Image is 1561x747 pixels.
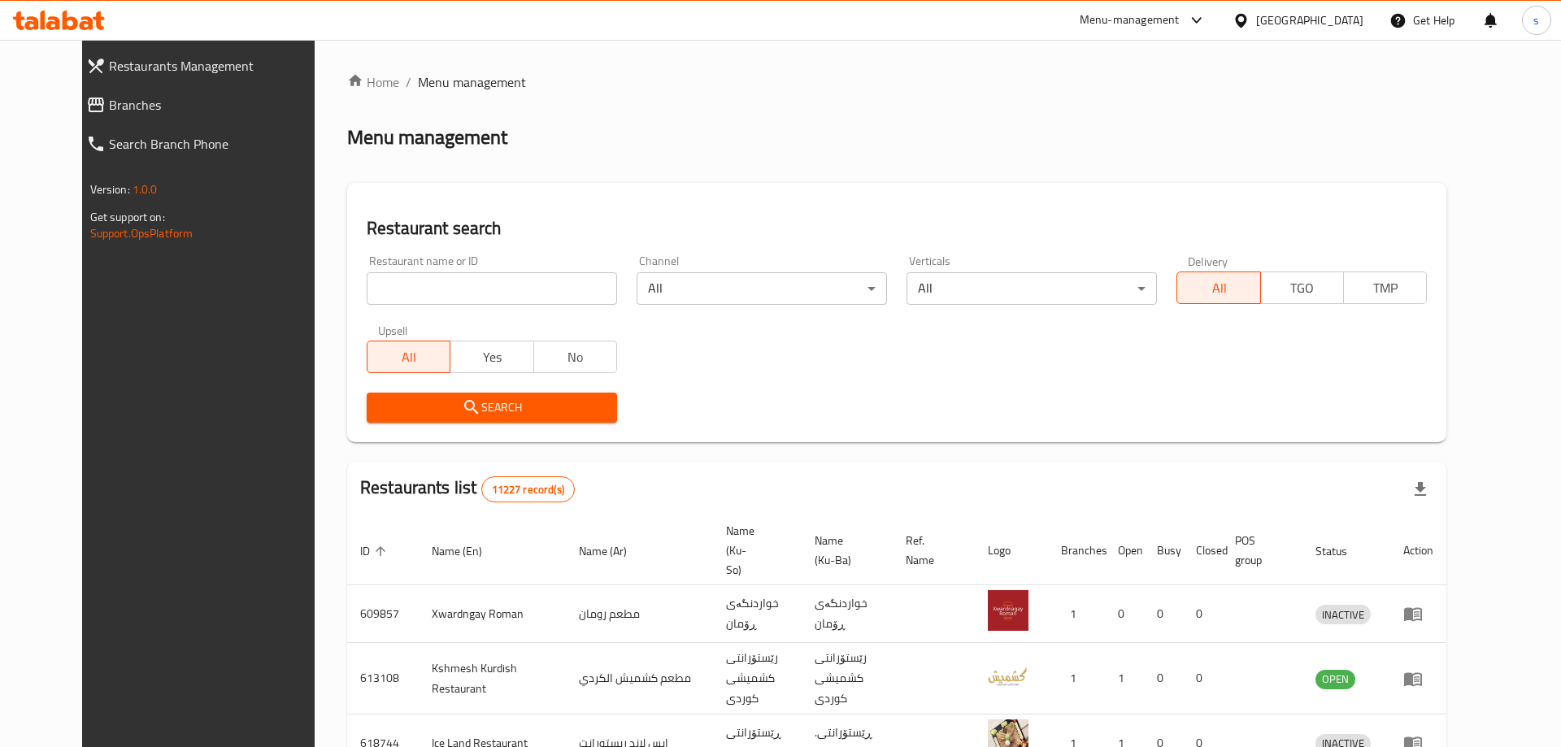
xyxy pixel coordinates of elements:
[815,531,873,570] span: Name (Ku-Ba)
[802,585,893,643] td: خواردنگەی ڕۆمان
[90,179,130,200] span: Version:
[566,643,713,714] td: مطعم كشميش الكردي
[1235,531,1283,570] span: POS group
[566,585,713,643] td: مطعم رومان
[73,124,343,163] a: Search Branch Phone
[541,345,611,369] span: No
[906,531,955,570] span: Ref. Name
[1343,271,1427,304] button: TMP
[1403,604,1433,623] div: Menu
[1105,585,1144,643] td: 0
[1080,11,1180,30] div: Menu-management
[481,476,575,502] div: Total records count
[347,643,419,714] td: 613108
[367,272,617,305] input: Search for restaurant name or ID..
[802,643,893,714] td: رێستۆرانتی کشمیشى كوردى
[432,541,503,561] span: Name (En)
[419,585,566,643] td: Xwardngay Roman
[1390,516,1446,585] th: Action
[347,585,419,643] td: 609857
[1144,516,1183,585] th: Busy
[133,179,158,200] span: 1.0.0
[1144,643,1183,714] td: 0
[419,643,566,714] td: Kshmesh Kurdish Restaurant
[367,216,1427,241] h2: Restaurant search
[1256,11,1363,29] div: [GEOGRAPHIC_DATA]
[1315,670,1355,689] div: OPEN
[726,521,782,580] span: Name (Ku-So)
[907,272,1157,305] div: All
[1048,585,1105,643] td: 1
[1350,276,1420,300] span: TMP
[482,482,574,497] span: 11227 record(s)
[1144,585,1183,643] td: 0
[73,85,343,124] a: Branches
[450,341,533,373] button: Yes
[457,345,527,369] span: Yes
[109,95,330,115] span: Branches
[347,72,1446,92] nav: breadcrumb
[1188,255,1228,267] label: Delivery
[360,541,391,561] span: ID
[637,272,887,305] div: All
[378,324,408,336] label: Upsell
[367,393,617,423] button: Search
[1401,470,1440,509] div: Export file
[347,72,399,92] a: Home
[418,72,526,92] span: Menu management
[1183,585,1222,643] td: 0
[109,134,330,154] span: Search Branch Phone
[975,516,1048,585] th: Logo
[713,585,802,643] td: خواردنگەی ڕۆمان
[380,397,604,418] span: Search
[1183,643,1222,714] td: 0
[988,655,1028,696] img: Kshmesh Kurdish Restaurant
[1184,276,1254,300] span: All
[533,341,617,373] button: No
[109,56,330,76] span: Restaurants Management
[1260,271,1344,304] button: TGO
[1315,605,1371,624] div: INACTIVE
[90,223,193,244] a: Support.OpsPlatform
[73,46,343,85] a: Restaurants Management
[1315,670,1355,688] span: OPEN
[1183,516,1222,585] th: Closed
[579,541,648,561] span: Name (Ar)
[406,72,411,92] li: /
[1105,643,1144,714] td: 1
[988,590,1028,631] img: Xwardngay Roman
[347,124,507,150] h2: Menu management
[1176,271,1260,304] button: All
[360,476,575,502] h2: Restaurants list
[367,341,450,373] button: All
[713,643,802,714] td: رێستۆرانتی کشمیشى كوردى
[374,345,444,369] span: All
[1403,669,1433,688] div: Menu
[90,206,165,228] span: Get support on:
[1105,516,1144,585] th: Open
[1048,516,1105,585] th: Branches
[1048,643,1105,714] td: 1
[1533,11,1539,29] span: s
[1315,606,1371,624] span: INACTIVE
[1267,276,1337,300] span: TGO
[1315,541,1368,561] span: Status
